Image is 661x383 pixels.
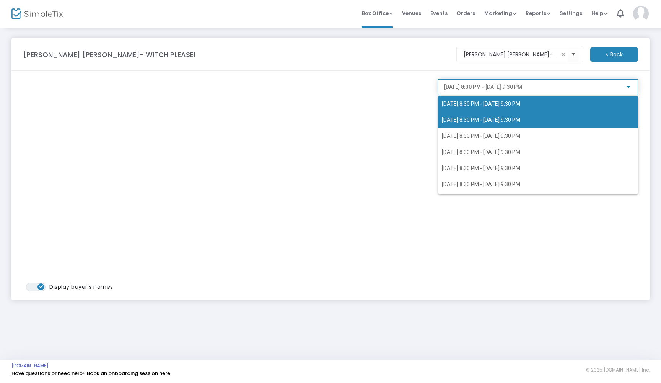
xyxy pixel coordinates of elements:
span: [DATE] 8:30 PM - [DATE] 9:30 PM [442,165,520,171]
span: [DATE] 8:30 PM - [DATE] 9:30 PM [442,149,520,155]
span: [DATE] 8:30 PM - [DATE] 9:30 PM [442,117,520,123]
span: [DATE] 8:30 PM - [DATE] 9:30 PM [442,133,520,139]
span: [DATE] 8:30 PM - [DATE] 9:30 PM [442,181,520,187]
span: [DATE] 8:30 PM - [DATE] 9:30 PM [442,101,520,107]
